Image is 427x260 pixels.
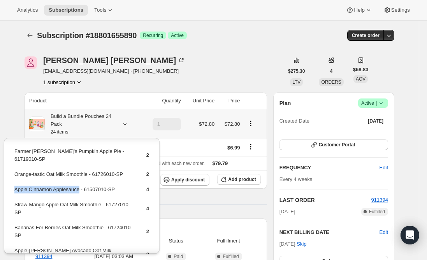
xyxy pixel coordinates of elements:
[51,129,68,135] small: 24 items
[292,79,300,85] span: LTV
[297,240,306,248] span: Skip
[44,5,88,16] button: Subscriptions
[25,30,35,41] button: Subscriptions
[368,118,383,124] span: [DATE]
[213,160,228,166] span: $79.79
[146,206,149,211] span: 4
[14,185,133,200] td: Apple Cinnamon Applesauce - 61507010-SP
[217,92,242,109] th: Price
[325,66,337,77] button: 4
[227,145,240,151] span: $6.99
[279,176,313,182] span: Every 4 weeks
[25,56,37,69] span: Jessica noga
[347,30,384,41] button: Create order
[142,92,183,109] th: Quantity
[279,117,309,125] span: Created Date
[143,32,163,39] span: Recurring
[171,32,184,39] span: Active
[371,196,388,204] button: 911394
[356,76,365,82] span: AOV
[225,121,240,127] span: $72.80
[292,238,311,250] button: Skip
[160,174,210,186] button: Apply discount
[330,68,333,74] span: 4
[354,7,364,13] span: Help
[376,100,377,106] span: |
[146,251,149,257] span: 2
[146,152,149,158] span: 2
[228,176,256,183] span: Add product
[14,223,133,246] td: Bananas For Berries Oat Milk Smoothie - 61724010-SP
[391,7,410,13] span: Settings
[375,162,393,174] button: Edit
[199,121,214,127] span: $72.80
[43,56,185,64] div: [PERSON_NAME] [PERSON_NAME]
[14,170,133,184] td: Orange-tastic Oat Milk Smoothie - 61726010-SP
[379,5,415,16] button: Settings
[279,139,388,150] button: Customer Portal
[45,112,115,136] div: Build a Bundle Pouches 24 Pack
[37,31,137,40] span: Subscription #18801655890
[94,7,106,13] span: Tools
[17,7,38,13] span: Analytics
[201,237,256,245] span: Fulfillment
[244,119,257,128] button: Product actions
[279,164,380,172] h2: FREQUENCY
[361,99,385,107] span: Active
[279,196,371,204] h2: LAST ORDER
[380,228,388,236] button: Edit
[90,5,119,16] button: Tools
[353,66,369,74] span: $68.83
[146,186,149,192] span: 4
[217,174,260,185] button: Add product
[14,147,133,169] td: Farmer [PERSON_NAME]'s Pumpkin Apple Pie - 61719010-SP
[146,228,149,234] span: 2
[174,253,183,260] span: Paid
[279,241,307,247] span: [DATE] ·
[171,177,205,183] span: Apply discount
[363,116,388,126] button: [DATE]
[43,67,185,75] span: [EMAIL_ADDRESS][DOMAIN_NAME] · [PHONE_NUMBER]
[369,209,385,215] span: Fulfilled
[25,92,142,109] th: Product
[49,7,83,13] span: Subscriptions
[401,226,419,244] div: Open Intercom Messenger
[183,92,217,109] th: Unit Price
[319,142,355,148] span: Customer Portal
[12,5,42,16] button: Analytics
[146,171,149,177] span: 2
[279,99,291,107] h2: Plan
[156,237,197,245] span: Status
[341,5,377,16] button: Help
[283,66,309,77] button: $275.30
[279,228,380,236] h2: NEXT BILLING DATE
[43,78,83,86] button: Product actions
[14,200,133,223] td: Straw-Mango Apple Oat Milk Smoothie - 61727010-SP
[380,164,388,172] span: Edit
[223,253,239,260] span: Fulfilled
[371,197,388,203] a: 911394
[352,32,380,39] span: Create order
[279,208,295,216] span: [DATE]
[321,79,341,85] span: ORDERS
[244,142,257,151] button: Shipping actions
[288,68,305,74] span: $275.30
